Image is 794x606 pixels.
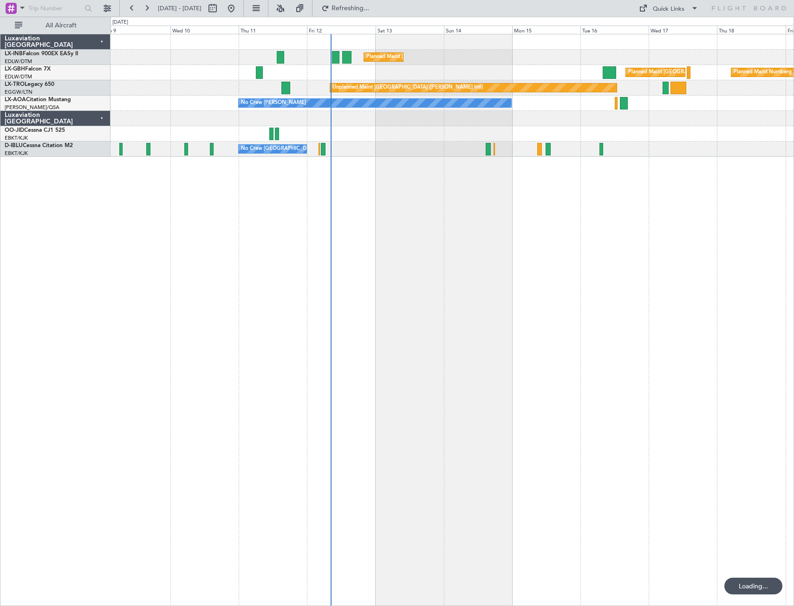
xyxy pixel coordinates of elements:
div: Planned Maint [GEOGRAPHIC_DATA] ([GEOGRAPHIC_DATA]) [628,65,774,79]
div: Wed 17 [649,26,717,34]
a: LX-TROLegacy 650 [5,82,54,87]
div: Tue 16 [580,26,649,34]
div: Sat 13 [376,26,444,34]
span: LX-AOA [5,97,26,103]
div: No Crew [PERSON_NAME] [241,96,306,110]
a: LX-AOACitation Mustang [5,97,71,103]
a: D-IBLUCessna Citation M2 [5,143,73,148]
div: Loading... [724,578,782,594]
a: LX-GBHFalcon 7X [5,66,51,72]
div: Mon 15 [512,26,580,34]
a: EDLW/DTM [5,58,32,65]
span: D-IBLU [5,143,23,148]
a: EBKT/KJK [5,150,28,157]
button: Quick Links [634,1,703,16]
span: LX-TRO [5,82,25,87]
a: EBKT/KJK [5,135,28,142]
div: Quick Links [653,5,684,14]
div: Wed 10 [170,26,239,34]
a: EDLW/DTM [5,73,32,80]
div: [DATE] [112,19,128,26]
span: Refreshing... [331,5,370,12]
span: LX-INB [5,51,23,57]
a: OO-JIDCessna CJ1 525 [5,128,65,133]
span: OO-JID [5,128,24,133]
a: EGGW/LTN [5,89,33,96]
div: Planned Maint [GEOGRAPHIC_DATA] ([GEOGRAPHIC_DATA]) [366,50,513,64]
span: [DATE] - [DATE] [158,4,202,13]
a: LX-INBFalcon 900EX EASy II [5,51,78,57]
div: Fri 12 [307,26,375,34]
div: Tue 9 [102,26,170,34]
div: Planned Maint Nurnberg [734,65,792,79]
div: Sun 14 [444,26,512,34]
div: Thu 11 [239,26,307,34]
span: LX-GBH [5,66,25,72]
div: No Crew [GEOGRAPHIC_DATA] ([GEOGRAPHIC_DATA] National) [241,142,397,156]
button: All Aircraft [10,18,101,33]
span: All Aircraft [24,22,98,29]
div: Unplanned Maint [GEOGRAPHIC_DATA] ([PERSON_NAME] Intl) [332,81,483,95]
button: Refreshing... [317,1,373,16]
div: Thu 18 [717,26,785,34]
input: Trip Number [28,1,82,15]
a: [PERSON_NAME]/QSA [5,104,59,111]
